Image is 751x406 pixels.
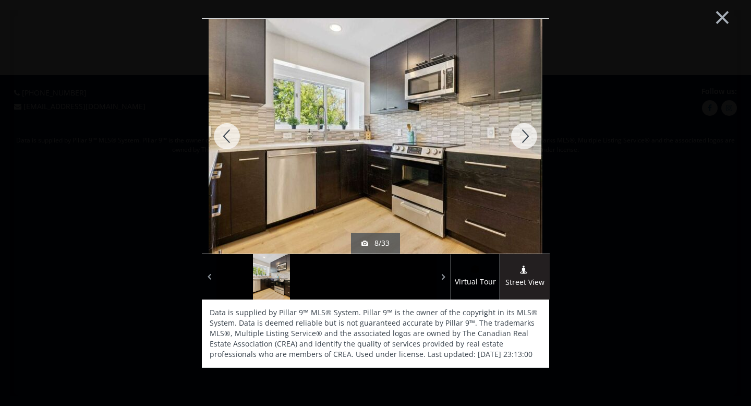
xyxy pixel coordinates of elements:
[500,277,550,289] span: Street View
[209,11,542,261] img: 916 19 Avenue SW #201 Calgary, AB T2T 0H7 - Photo 8 of 33
[361,238,390,248] div: 8/33
[451,276,500,288] span: Virtual Tour
[470,265,480,273] img: virtual tour icon
[202,300,549,367] div: Data is supplied by Pillar 9™ MLS® System. Pillar 9™ is the owner of the copyright in its MLS® Sy...
[451,254,500,300] a: virtual tour iconVirtual Tour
